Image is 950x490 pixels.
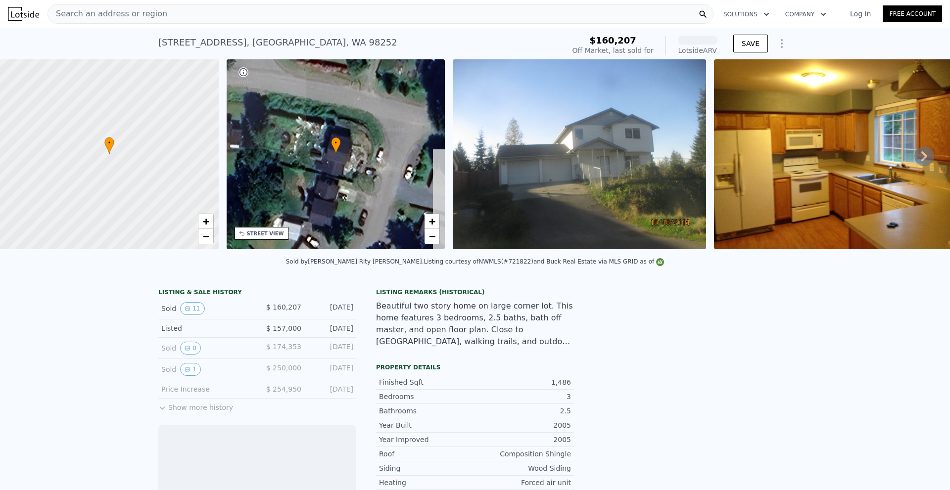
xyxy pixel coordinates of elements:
[247,230,284,237] div: STREET VIEW
[180,342,201,355] button: View historical data
[379,478,475,488] div: Heating
[309,384,353,394] div: [DATE]
[266,324,301,332] span: $ 157,000
[376,363,574,371] div: Property details
[309,323,353,333] div: [DATE]
[453,59,706,249] img: Sale: 150321460 Parcel: 103736162
[475,449,571,459] div: Composition Shingle
[161,363,249,376] div: Sold
[161,384,249,394] div: Price Increase
[379,435,475,445] div: Year Improved
[202,215,209,227] span: +
[715,5,777,23] button: Solutions
[8,7,39,21] img: Lotside
[198,214,213,229] a: Zoom in
[266,364,301,372] span: $ 250,000
[379,377,475,387] div: Finished Sqft
[266,303,301,311] span: $ 160,207
[161,342,249,355] div: Sold
[309,302,353,315] div: [DATE]
[158,288,356,298] div: LISTING & SALE HISTORY
[475,392,571,401] div: 3
[379,392,475,401] div: Bedrooms
[678,45,717,55] div: Lotside ARV
[104,137,114,154] div: •
[475,420,571,430] div: 2005
[286,258,424,265] div: Sold by [PERSON_NAME] Rlty [PERSON_NAME] .
[379,463,475,473] div: Siding
[424,258,665,265] div: Listing courtesy of NWMLS (#721822) and Buck Real Estate via MLS GRID as of
[475,406,571,416] div: 2.5
[772,34,792,53] button: Show Options
[429,230,435,242] span: −
[429,215,435,227] span: +
[475,478,571,488] div: Forced air unit
[48,8,167,20] span: Search an address or region
[266,385,301,393] span: $ 254,950
[475,463,571,473] div: Wood Siding
[379,449,475,459] div: Roof
[656,258,664,266] img: NWMLS Logo
[475,377,571,387] div: 1,486
[425,214,439,229] a: Zoom in
[161,302,249,315] div: Sold
[180,363,201,376] button: View historical data
[475,435,571,445] div: 2005
[104,138,114,147] span: •
[838,9,883,19] a: Log In
[376,300,574,348] div: Beautiful two story home on large corner lot. This home features 3 bedrooms, 2.5 baths, bath off ...
[180,302,204,315] button: View historical data
[309,342,353,355] div: [DATE]
[376,288,574,296] div: Listing Remarks (Historical)
[158,36,397,49] div: [STREET_ADDRESS] , [GEOGRAPHIC_DATA] , WA 98252
[161,323,249,333] div: Listed
[331,137,341,154] div: •
[198,229,213,244] a: Zoom out
[777,5,834,23] button: Company
[883,5,942,22] a: Free Account
[309,363,353,376] div: [DATE]
[589,35,636,45] span: $160,207
[158,399,233,412] button: Show more history
[425,229,439,244] a: Zoom out
[572,45,654,55] div: Off Market, last sold for
[733,35,768,52] button: SAVE
[266,343,301,351] span: $ 174,353
[202,230,209,242] span: −
[331,138,341,147] span: •
[379,420,475,430] div: Year Built
[379,406,475,416] div: Bathrooms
